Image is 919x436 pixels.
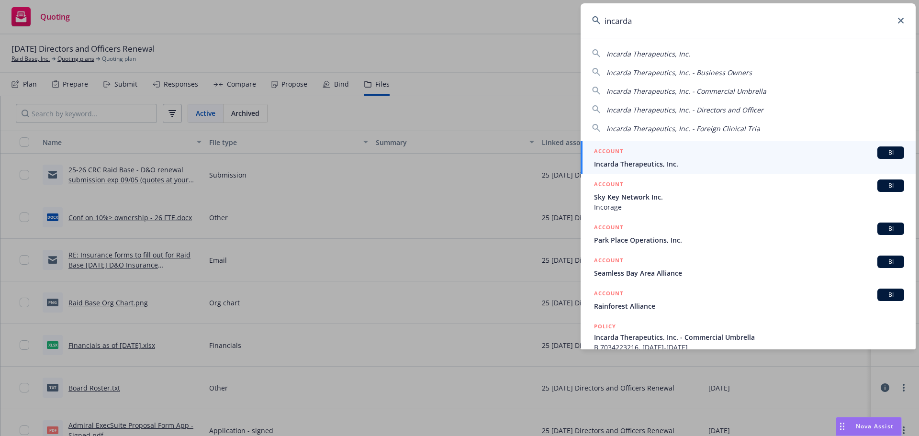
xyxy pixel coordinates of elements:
span: Sky Key Network Inc. [594,192,904,202]
span: Seamless Bay Area Alliance [594,268,904,278]
span: Incarda Therapeutics, Inc. - Commercial Umbrella [606,87,766,96]
h5: ACCOUNT [594,289,623,300]
div: Drag to move [836,417,848,436]
span: Incarda Therapeutics, Inc. - Directors and Officer [606,105,763,114]
span: Incarda Therapeutics, Inc. - Business Owners [606,68,752,77]
h5: POLICY [594,322,616,331]
a: ACCOUNTBIIncarda Therapeutics, Inc. [581,141,916,174]
span: BI [881,224,900,233]
span: Nova Assist [856,422,894,430]
span: B 7034223216, [DATE]-[DATE] [594,342,904,352]
h5: ACCOUNT [594,146,623,158]
span: BI [881,291,900,299]
span: BI [881,181,900,190]
a: ACCOUNTBISeamless Bay Area Alliance [581,250,916,283]
a: ACCOUNTBISky Key Network Inc.Incorage [581,174,916,217]
span: BI [881,148,900,157]
span: Incarda Therapeutics, Inc. [606,49,690,58]
a: ACCOUNTBIPark Place Operations, Inc. [581,217,916,250]
span: BI [881,257,900,266]
span: Rainforest Alliance [594,301,904,311]
span: Incorage [594,202,904,212]
h5: ACCOUNT [594,223,623,234]
h5: ACCOUNT [594,256,623,267]
button: Nova Assist [836,417,902,436]
a: ACCOUNTBIRainforest Alliance [581,283,916,316]
a: POLICYIncarda Therapeutics, Inc. - Commercial UmbrellaB 7034223216, [DATE]-[DATE] [581,316,916,358]
span: Incarda Therapeutics, Inc. - Foreign Clinical Tria [606,124,760,133]
span: Incarda Therapeutics, Inc. [594,159,904,169]
span: Incarda Therapeutics, Inc. - Commercial Umbrella [594,332,904,342]
input: Search... [581,3,916,38]
span: Park Place Operations, Inc. [594,235,904,245]
h5: ACCOUNT [594,179,623,191]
